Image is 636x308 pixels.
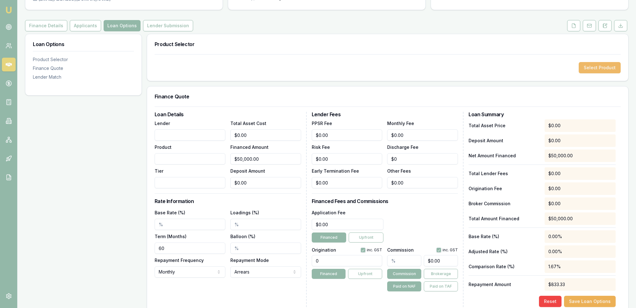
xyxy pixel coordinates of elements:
[312,199,458,204] h3: Financed Fees and Commissions
[230,168,265,174] label: Deposit Amount
[312,153,382,164] input: $
[469,185,540,192] p: Origination Fee
[230,144,269,150] label: Financed Amount
[564,296,616,307] button: Save Loan Options
[230,258,269,263] label: Repayment Mode
[230,177,301,188] input: $
[155,168,163,174] label: Tier
[312,210,346,215] label: Application Fee
[230,210,259,215] label: Loadings (%)
[424,281,458,291] button: Paid on TAF
[387,269,421,279] button: Commission
[545,278,616,291] div: $833.33
[33,74,134,80] div: Lender Match
[545,182,616,195] div: $0.00
[348,269,382,279] button: Upfront
[387,281,421,291] button: Paid on NAF
[70,20,101,31] button: Applicants
[104,20,141,31] button: Loan Options
[5,6,13,14] img: emu-icon-u.png
[545,149,616,162] div: $50,000.00
[545,134,616,147] div: $0.00
[230,129,301,141] input: $
[469,170,540,177] p: Total Lender Fees
[469,281,540,288] p: Repayment Amount
[142,20,194,31] a: Lender Submission
[155,42,621,47] h3: Product Selector
[469,153,540,159] p: Net Amount Financed
[230,153,301,164] input: $
[312,121,332,126] label: PPSR Fee
[312,144,330,150] label: Risk Fee
[545,167,616,180] div: $0.00
[387,168,411,174] label: Other Fees
[230,243,301,254] input: %
[545,260,616,273] div: 1.67%
[387,121,414,126] label: Monthly Fee
[469,138,540,144] p: Deposit Amount
[387,177,458,188] input: $
[155,144,172,150] label: Product
[155,210,185,215] label: Base Rate (%)
[387,153,458,164] input: $
[312,219,384,230] input: $
[312,232,346,243] button: Financed
[349,232,383,243] button: Upfront
[469,216,540,222] p: Total Amount Financed
[312,168,359,174] label: Early Termination Fee
[69,20,102,31] a: Applicants
[469,248,540,255] p: Adjusted Rate (%)
[230,121,266,126] label: Total Asset Cost
[155,94,621,99] h3: Finance Quote
[312,269,346,279] button: Financed
[25,20,69,31] a: Finance Details
[387,129,458,141] input: $
[312,177,382,188] input: $
[155,199,301,204] h3: Rate Information
[579,62,621,73] button: Select Product
[155,258,204,263] label: Repayment Frequency
[545,245,616,258] div: 0.00%
[33,65,134,71] div: Finance Quote
[387,248,414,252] label: Commission
[469,201,540,207] p: Broker Commission
[155,121,170,126] label: Lender
[469,233,540,240] p: Base Rate (%)
[545,212,616,225] div: $50,000.00
[230,234,255,239] label: Balloon (%)
[312,129,382,141] input: $
[155,112,301,117] h3: Loan Details
[539,296,562,307] button: Reset
[312,112,458,117] h3: Lender Fees
[545,197,616,210] div: $0.00
[25,20,67,31] button: Finance Details
[155,219,225,230] input: %
[33,42,134,47] h3: Loan Options
[469,112,616,117] h3: Loan Summary
[545,230,616,243] div: 0.00%
[33,56,134,63] div: Product Selector
[143,20,193,31] button: Lender Submission
[545,119,616,132] div: $0.00
[387,144,418,150] label: Discharge Fee
[469,264,540,270] p: Comparison Rate (%)
[102,20,142,31] a: Loan Options
[155,234,187,239] label: Term (Months)
[230,219,301,230] input: %
[424,269,458,279] button: Brokerage
[361,248,382,253] div: inc. GST
[312,248,336,252] label: Origination
[436,248,458,253] div: inc. GST
[469,123,540,129] p: Total Asset Price
[387,255,421,266] input: %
